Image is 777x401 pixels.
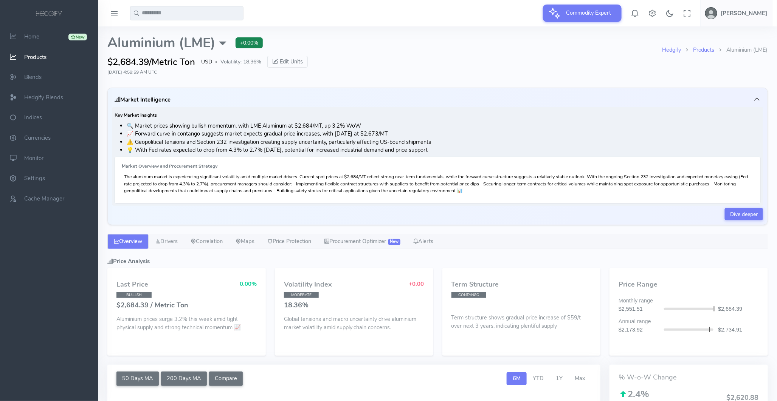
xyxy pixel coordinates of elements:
[107,55,195,69] span: $2,684.39/Metric Ton
[284,315,424,332] p: Global tensions and macro uncertainty drive aluminium market volatility amid supply chain concerns.
[619,388,649,400] span: 2.4%
[127,122,761,130] li: 🔍 Market prices showing bullish momentum, with LME Aluminum at $2,684/MT, up 3.2% WoW
[533,375,544,382] span: YTD
[127,138,761,147] li: ⚠️ Geopolitical tensions and Section 232 investigation creating supply uncertainty, particularly ...
[24,94,63,101] span: Hedgify Blends
[115,113,761,118] h6: Key Market Insights
[614,326,664,334] div: $2,173.92
[451,312,592,330] p: Term structure shows gradual price increase of $59/t over next 3 years, indicating plentiful supply
[184,234,229,249] a: Correlation
[127,130,761,138] li: 📈 Forward curve in contango suggests market expects gradual price increases, with [DATE] at $2,67...
[112,93,763,107] button: Market Intelligence
[209,372,243,386] button: Compare
[24,195,64,202] span: Cache Manager
[215,60,217,64] span: ●
[715,46,768,54] li: Aluminium (LME)
[107,258,768,264] h5: Price Analysis
[115,96,120,103] i: <br>Market Insights created at:<br> 2025-09-12 04:58:46<br>Drivers created at:<br> 2025-09-12 04:...
[107,234,149,249] a: Overview
[614,318,763,326] div: Annual range
[116,302,257,309] h4: $2,684.39 / Metric Ton
[721,10,768,16] h5: [PERSON_NAME]
[161,372,207,386] button: 200 Days MA
[409,280,424,288] span: +0.00
[236,37,263,48] span: +0.00%
[619,281,759,288] h4: Price Range
[116,292,152,298] span: BULLISH
[201,58,212,66] span: USD
[543,5,622,22] button: Commodity Expert
[116,315,257,332] p: Aluminium prices surge 3.2% this week amid tight physical supply and strong technical momentum 📈
[261,234,318,249] a: Price Protection
[122,164,754,169] h6: Market Overview and Procurement Strategy
[24,114,42,122] span: Indices
[24,174,45,182] span: Settings
[229,234,261,249] a: Maps
[725,208,763,220] a: Dive deeper
[619,374,759,381] h4: % W-o-W Change
[240,280,257,288] span: 0.00%
[543,9,622,17] a: Commodity Expert
[116,281,148,288] h4: Last Price
[407,234,440,249] a: Alerts
[68,34,87,40] div: New
[451,281,592,288] h4: Term Structure
[713,305,763,313] div: $2,684.39
[284,281,332,288] h4: Volatility Index
[116,372,159,386] button: 50 Days MA
[451,292,487,298] span: CONTANGO
[127,146,761,154] li: 💡 With Fed rates expected to drop from 4.3% to 2.7% [DATE], potential for increased industrial de...
[562,5,616,21] span: Commodity Expert
[614,305,664,313] div: $2,551.51
[24,154,43,162] span: Monitor
[24,33,39,40] span: Home
[662,46,681,54] a: Hedgify
[614,297,763,305] div: Monthly range
[284,302,424,309] h4: 18.36%
[556,375,563,382] span: 1Y
[318,234,407,249] a: Procurement Optimizer
[149,234,184,249] a: Drivers
[24,53,47,61] span: Products
[693,46,715,54] a: Products
[115,97,171,103] h5: Market Intelligence
[713,326,763,334] div: $2,734.91
[220,58,261,66] span: Volatility: 18.36%
[284,292,319,298] span: MODERATE
[513,375,521,382] span: 6M
[34,10,64,18] img: logo
[388,239,400,245] span: New
[24,73,42,81] span: Blends
[575,375,585,382] span: Max
[705,7,717,19] img: user-image
[124,173,751,194] p: The aluminum market is experiencing significant volatility amid multiple market drivers. Current ...
[107,69,768,76] div: [DATE] 4:59:59 AM UTC
[24,134,51,142] span: Currencies
[267,56,308,68] button: Edit Units
[107,35,226,51] span: Aluminium (LME)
